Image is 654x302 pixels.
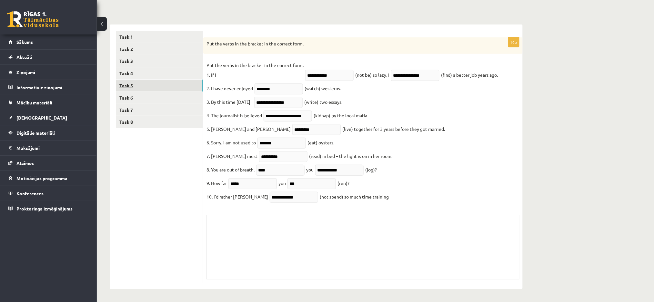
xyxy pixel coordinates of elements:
span: Sākums [16,39,33,45]
span: Digitālie materiāli [16,130,55,136]
p: 10p [508,37,519,47]
a: Task 3 [116,55,203,67]
fieldset: (not be) so lazy, I (find) a better job years ago. (watch) westerns. (write) two essays. (kidnap)... [206,60,519,205]
span: Proktoringa izmēģinājums [16,206,73,211]
a: Rīgas 1. Tālmācības vidusskola [7,11,59,27]
a: Informatīvie ziņojumi [8,80,89,95]
p: 10. I’d rather [PERSON_NAME] [206,192,268,201]
a: Task 8 [116,116,203,128]
legend: Ziņojumi [16,65,89,80]
p: 6. Sorry, I am not used to [206,138,256,147]
p: Put the verbs in the bracket in the correct form. 1. If I [206,60,304,80]
a: Ziņojumi [8,65,89,80]
a: Task 1 [116,31,203,43]
a: Motivācijas programma [8,171,89,186]
p: 9. How far [206,178,227,188]
a: Proktoringa izmēģinājums [8,201,89,216]
a: Sākums [8,34,89,49]
span: Motivācijas programma [16,175,67,181]
a: Konferences [8,186,89,201]
a: Task 2 [116,43,203,55]
span: Mācību materiāli [16,100,52,105]
a: Atzīmes [8,156,89,170]
p: 5. [PERSON_NAME] and [PERSON_NAME] [206,124,291,134]
span: Konferences [16,190,44,196]
legend: Informatīvie ziņojumi [16,80,89,95]
span: Atzīmes [16,160,34,166]
a: Task 6 [116,92,203,104]
legend: Maksājumi [16,141,89,155]
p: 2. I have never enjoyed [206,83,253,93]
p: 3. By this time [DATE] I [206,97,253,107]
p: 4. The journalist is believed [206,111,262,120]
a: [DEMOGRAPHIC_DATA] [8,110,89,125]
span: Aktuāli [16,54,32,60]
p: Put the verbs in the bracket in the correct form. [206,41,487,47]
a: Digitālie materiāli [8,125,89,140]
p: 7. [PERSON_NAME] must [206,151,257,161]
span: [DEMOGRAPHIC_DATA] [16,115,67,121]
a: Maksājumi [8,141,89,155]
a: Task 4 [116,67,203,79]
p: 8. You are out of breath. [206,165,255,174]
a: Mācību materiāli [8,95,89,110]
a: Task 5 [116,80,203,92]
a: Task 7 [116,104,203,116]
a: Aktuāli [8,50,89,64]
